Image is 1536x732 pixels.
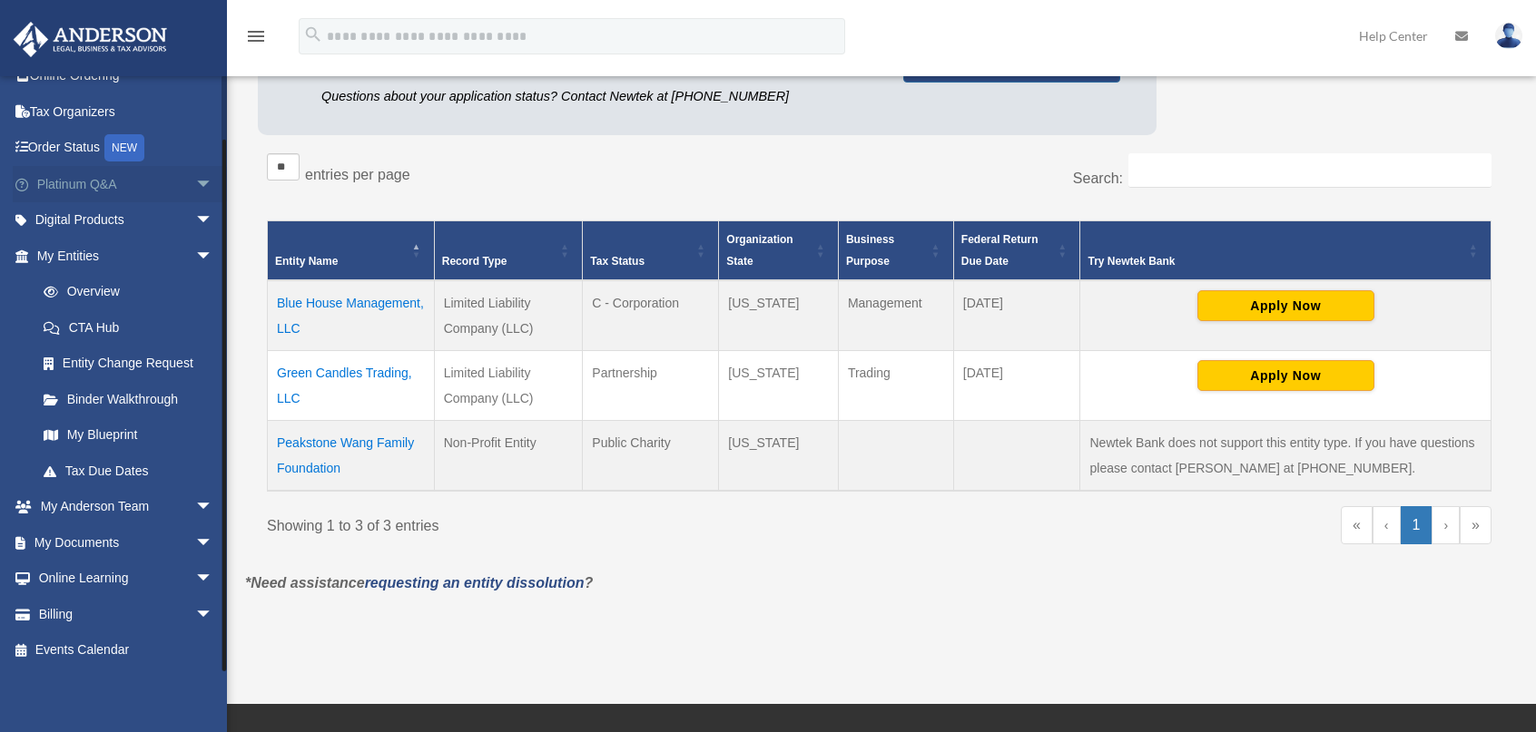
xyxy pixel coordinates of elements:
[1401,506,1433,544] a: 1
[25,309,231,346] a: CTA Hub
[434,420,583,491] td: Non-Profit Entity
[268,350,435,420] td: Green Candles Trading, LLC
[13,524,241,561] a: My Documentsarrow_drop_down
[13,93,241,130] a: Tax Organizers
[583,350,719,420] td: Partnership
[434,220,583,280] th: Record Type: Activate to sort
[434,280,583,351] td: Limited Liability Company (LLC)
[25,417,231,454] a: My Blueprint
[726,233,793,268] span: Organization State
[838,350,953,420] td: Trading
[195,238,231,275] span: arrow_drop_down
[245,32,267,47] a: menu
[953,220,1080,280] th: Federal Return Due Date: Activate to sort
[846,233,894,268] span: Business Purpose
[719,280,839,351] td: [US_STATE]
[838,220,953,280] th: Business Purpose: Activate to sort
[365,575,585,590] a: requesting an entity dissolution
[961,233,1039,268] span: Federal Return Due Date
[1197,360,1374,391] button: Apply Now
[13,202,241,239] a: Digital Productsarrow_drop_down
[13,166,241,202] a: Platinum Q&Aarrow_drop_down
[13,596,241,632] a: Billingarrow_drop_down
[719,420,839,491] td: [US_STATE]
[195,524,231,561] span: arrow_drop_down
[195,596,231,633] span: arrow_drop_down
[13,561,241,597] a: Online Learningarrow_drop_down
[13,130,241,167] a: Order StatusNEW
[195,489,231,526] span: arrow_drop_down
[195,561,231,598] span: arrow_drop_down
[1495,23,1522,49] img: User Pic
[275,255,338,268] span: Entity Name
[1373,506,1401,544] a: Previous
[25,453,231,489] a: Tax Due Dates
[245,25,267,47] i: menu
[25,346,231,382] a: Entity Change Request
[104,134,144,161] div: NEW
[267,506,866,539] div: Showing 1 to 3 of 3 entries
[719,350,839,420] td: [US_STATE]
[1341,506,1373,544] a: First
[583,220,719,280] th: Tax Status: Activate to sort
[13,632,241,669] a: Events Calendar
[195,166,231,203] span: arrow_drop_down
[268,280,435,351] td: Blue House Management, LLC
[719,220,839,280] th: Organization State: Activate to sort
[1088,250,1463,272] div: Try Newtek Bank
[321,85,876,108] p: Questions about your application status? Contact Newtek at [PHONE_NUMBER]
[953,350,1080,420] td: [DATE]
[1197,290,1374,321] button: Apply Now
[245,575,593,590] em: *Need assistance ?
[1432,506,1460,544] a: Next
[8,22,172,57] img: Anderson Advisors Platinum Portal
[25,274,222,310] a: Overview
[13,489,241,525] a: My Anderson Teamarrow_drop_down
[434,350,583,420] td: Limited Liability Company (LLC)
[1080,220,1492,280] th: Try Newtek Bank : Activate to sort
[838,280,953,351] td: Management
[268,220,435,280] th: Entity Name: Activate to invert sorting
[303,24,323,44] i: search
[583,420,719,491] td: Public Charity
[583,280,719,351] td: C - Corporation
[195,202,231,239] span: arrow_drop_down
[25,381,231,417] a: Binder Walkthrough
[13,238,231,274] a: My Entitiesarrow_drop_down
[953,280,1080,351] td: [DATE]
[305,167,410,182] label: entries per page
[1460,506,1492,544] a: Last
[1073,171,1123,186] label: Search:
[442,255,507,268] span: Record Type
[590,255,645,268] span: Tax Status
[1080,420,1492,491] td: Newtek Bank does not support this entity type. If you have questions please contact [PERSON_NAME]...
[268,420,435,491] td: Peakstone Wang Family Foundation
